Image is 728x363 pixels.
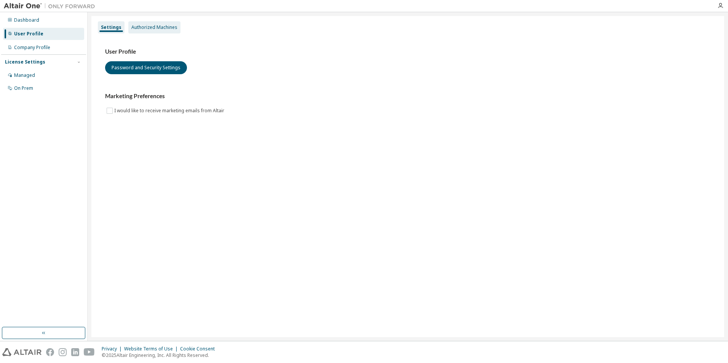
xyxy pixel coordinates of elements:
img: linkedin.svg [71,348,79,356]
div: License Settings [5,59,45,65]
label: I would like to receive marketing emails from Altair [114,106,226,115]
div: Cookie Consent [180,346,219,352]
div: User Profile [14,31,43,37]
h3: Marketing Preferences [105,92,710,100]
p: © 2025 Altair Engineering, Inc. All Rights Reserved. [102,352,219,358]
div: Settings [101,24,121,30]
div: Company Profile [14,45,50,51]
div: Website Terms of Use [124,346,180,352]
div: Managed [14,72,35,78]
img: altair_logo.svg [2,348,42,356]
h3: User Profile [105,48,710,56]
img: Altair One [4,2,99,10]
img: youtube.svg [84,348,95,356]
div: Privacy [102,346,124,352]
div: On Prem [14,85,33,91]
button: Password and Security Settings [105,61,187,74]
img: facebook.svg [46,348,54,356]
img: instagram.svg [59,348,67,356]
div: Authorized Machines [131,24,177,30]
div: Dashboard [14,17,39,23]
